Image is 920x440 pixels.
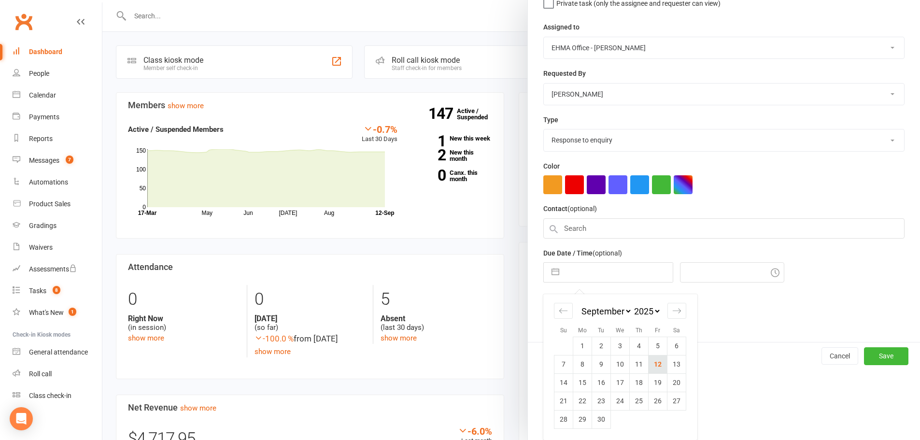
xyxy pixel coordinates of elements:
td: Saturday, September 27, 2025 [667,392,686,410]
input: Search [543,218,905,239]
td: Monday, September 15, 2025 [573,373,592,392]
a: Calendar [13,85,102,106]
td: Friday, September 19, 2025 [649,373,667,392]
small: (optional) [593,249,622,257]
td: Monday, September 8, 2025 [573,355,592,373]
td: Thursday, September 18, 2025 [630,373,649,392]
td: Wednesday, September 10, 2025 [611,355,630,373]
td: Sunday, September 21, 2025 [554,392,573,410]
td: Tuesday, September 9, 2025 [592,355,611,373]
div: Reports [29,135,53,142]
td: Monday, September 22, 2025 [573,392,592,410]
small: Th [636,327,642,334]
a: Assessments [13,258,102,280]
td: Thursday, September 11, 2025 [630,355,649,373]
td: Monday, September 29, 2025 [573,410,592,428]
small: We [616,327,624,334]
td: Saturday, September 13, 2025 [667,355,686,373]
a: Product Sales [13,193,102,215]
a: Reports [13,128,102,150]
div: Move forward to switch to the next month. [667,303,686,319]
td: Saturday, September 20, 2025 [667,373,686,392]
label: Requested By [543,68,586,79]
span: 8 [53,286,60,294]
div: Calendar [543,294,697,440]
a: Clubworx [12,10,36,34]
td: Tuesday, September 2, 2025 [592,337,611,355]
td: Monday, September 1, 2025 [573,337,592,355]
div: Open Intercom Messenger [10,407,33,430]
button: Cancel [821,347,858,365]
div: Assessments [29,265,77,273]
div: Tasks [29,287,46,295]
div: Automations [29,178,68,186]
td: Tuesday, September 23, 2025 [592,392,611,410]
small: (optional) [567,205,597,213]
div: Calendar [29,91,56,99]
div: Waivers [29,243,53,251]
a: Class kiosk mode [13,385,102,407]
label: Color [543,161,560,171]
td: Friday, September 12, 2025 [649,355,667,373]
div: Move backward to switch to the previous month. [554,303,573,319]
td: Tuesday, September 16, 2025 [592,373,611,392]
td: Wednesday, September 3, 2025 [611,337,630,355]
a: Messages 7 [13,150,102,171]
a: Gradings [13,215,102,237]
label: Due Date / Time [543,248,622,258]
label: Email preferences [543,292,599,302]
a: People [13,63,102,85]
a: What's New1 [13,302,102,324]
a: General attendance kiosk mode [13,341,102,363]
div: Dashboard [29,48,62,56]
div: Messages [29,156,59,164]
td: Sunday, September 14, 2025 [554,373,573,392]
label: Contact [543,203,597,214]
div: Gradings [29,222,57,229]
a: Roll call [13,363,102,385]
td: Wednesday, September 24, 2025 [611,392,630,410]
small: Tu [598,327,604,334]
small: Fr [655,327,660,334]
td: Thursday, September 25, 2025 [630,392,649,410]
button: Save [864,347,908,365]
small: Sa [673,327,680,334]
td: Saturday, September 6, 2025 [667,337,686,355]
td: Thursday, September 4, 2025 [630,337,649,355]
div: People [29,70,49,77]
a: Waivers [13,237,102,258]
small: Mo [578,327,587,334]
td: Wednesday, September 17, 2025 [611,373,630,392]
span: 7 [66,156,73,164]
span: 1 [69,308,76,316]
div: Product Sales [29,200,71,208]
label: Assigned to [543,22,580,32]
div: Class check-in [29,392,71,399]
div: General attendance [29,348,88,356]
a: Tasks 8 [13,280,102,302]
div: Roll call [29,370,52,378]
a: Automations [13,171,102,193]
div: What's New [29,309,64,316]
td: Friday, September 5, 2025 [649,337,667,355]
a: Dashboard [13,41,102,63]
td: Sunday, September 7, 2025 [554,355,573,373]
div: Payments [29,113,59,121]
td: Sunday, September 28, 2025 [554,410,573,428]
td: Friday, September 26, 2025 [649,392,667,410]
td: Tuesday, September 30, 2025 [592,410,611,428]
small: Su [560,327,567,334]
a: Payments [13,106,102,128]
label: Type [543,114,558,125]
